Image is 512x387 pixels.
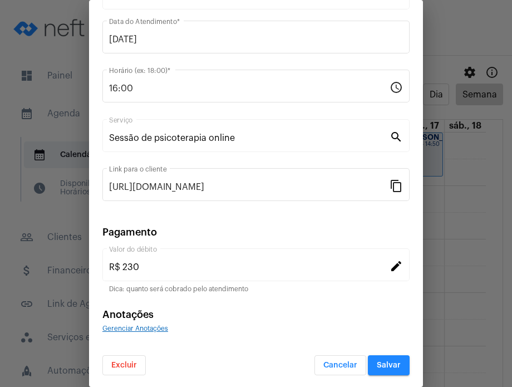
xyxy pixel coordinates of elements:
[323,361,357,369] span: Cancelar
[109,133,390,143] input: Pesquisar serviço
[102,325,168,332] span: Gerenciar Anotações
[102,355,146,375] button: Excluir
[109,182,390,192] input: Link
[390,80,403,94] mat-icon: schedule
[109,262,390,272] input: Valor
[377,361,401,369] span: Salvar
[102,227,157,237] span: Pagamento
[111,361,137,369] span: Excluir
[390,179,403,192] mat-icon: content_copy
[390,130,403,143] mat-icon: search
[109,286,248,293] mat-hint: Dica: quanto será cobrado pelo atendimento
[314,355,366,375] button: Cancelar
[390,259,403,272] mat-icon: edit
[368,355,410,375] button: Salvar
[102,310,154,320] span: Anotações
[109,84,390,94] input: Horário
